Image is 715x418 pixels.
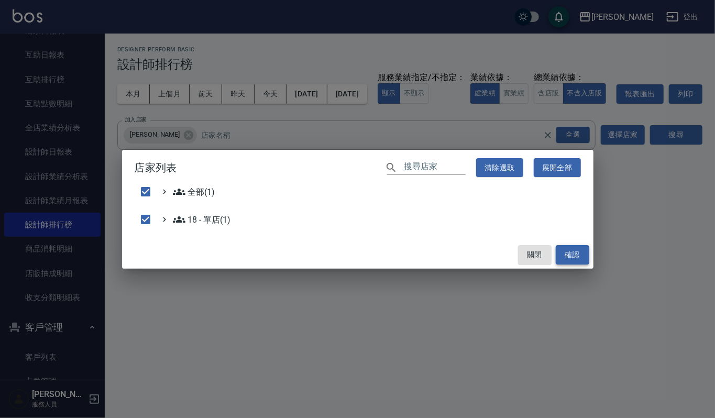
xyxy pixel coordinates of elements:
span: 18 - 單店(1) [173,213,231,226]
button: 清除選取 [476,158,523,178]
span: 全部(1) [173,185,215,198]
button: 關閉 [518,245,552,265]
button: 展開全部 [534,158,581,178]
input: 搜尋店家 [404,160,466,175]
h2: 店家列表 [122,150,593,186]
button: 確認 [556,245,589,265]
